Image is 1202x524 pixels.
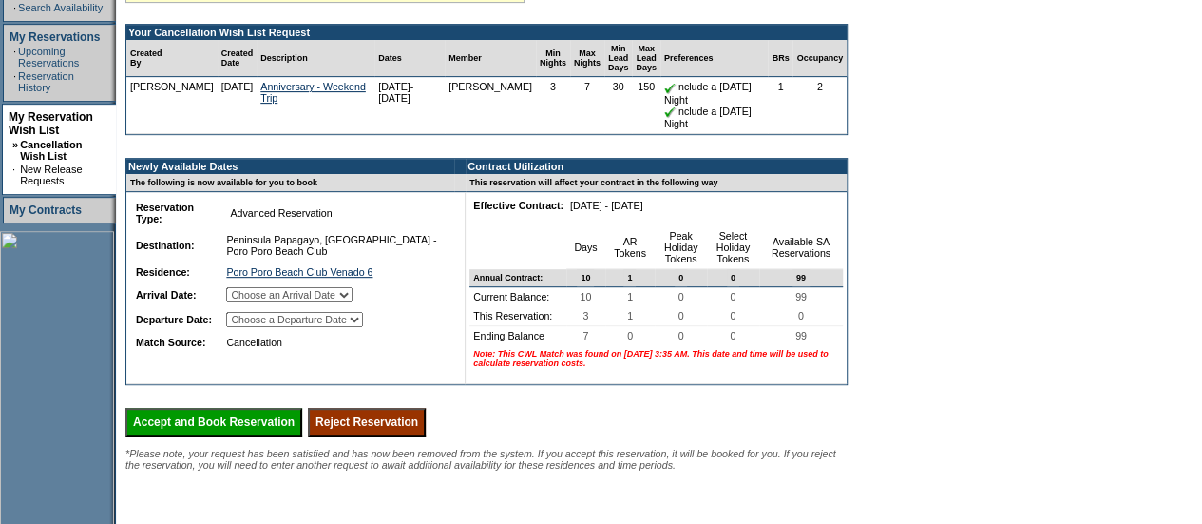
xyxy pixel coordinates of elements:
[707,226,759,269] td: Select Holiday Tokens
[126,40,218,77] td: Created By
[125,448,836,471] span: *Please note, your request has been satisfied and has now been removed from the system. If you ac...
[13,70,16,93] td: ·
[469,306,566,326] td: This Reservation:
[374,77,445,133] td: [DATE]- [DATE]
[469,287,566,306] td: Current Balance:
[675,269,687,286] span: 0
[126,159,454,174] td: Newly Available Dates
[136,266,190,278] b: Residence:
[577,269,594,286] span: 10
[136,337,205,348] b: Match Source:
[126,77,218,133] td: [PERSON_NAME]
[660,77,769,133] td: Include a [DATE] Night Include a [DATE] Night
[13,2,16,13] td: ·
[20,164,82,186] a: New Release Requests
[792,77,847,133] td: 2
[579,306,592,325] span: 3
[566,226,605,269] td: Days
[623,287,637,306] span: 1
[226,204,335,223] span: Advanced Reservation
[768,40,792,77] td: BRs
[473,200,563,211] b: Effective Contract:
[218,77,258,133] td: [DATE]
[125,408,302,437] input: Accept and Book Reservation
[126,25,847,40] td: Your Cancellation Wish List Request
[632,77,660,133] td: 150
[660,40,769,77] td: Preferences
[675,306,688,325] span: 0
[675,326,688,345] span: 0
[469,345,843,372] td: Note: This CWL Match was found on [DATE] 3:35 AM. This date and time will be used to calculate re...
[605,226,656,269] td: AR Tokens
[792,326,811,345] span: 99
[570,200,643,211] nobr: [DATE] - [DATE]
[792,40,847,77] td: Occupancy
[222,333,448,352] td: Cancellation
[664,83,676,94] img: chkSmaller.gif
[726,326,739,345] span: 0
[794,306,808,325] span: 0
[18,2,103,13] a: Search Availability
[469,269,566,287] td: Annual Contract:
[136,202,194,224] b: Reservation Type:
[445,77,536,133] td: [PERSON_NAME]
[260,81,366,104] a: Anniversary - Weekend Trip
[18,46,79,68] a: Upcoming Reservations
[10,30,100,44] a: My Reservations
[13,46,16,68] td: ·
[792,287,811,306] span: 99
[10,204,82,217] a: My Contracts
[726,287,739,306] span: 0
[727,269,739,286] span: 0
[536,77,570,133] td: 3
[759,226,843,269] td: Available SA Reservations
[308,408,426,437] input: Reject Reservation
[9,110,93,137] a: My Reservation Wish List
[445,40,536,77] td: Member
[570,77,604,133] td: 7
[226,266,372,278] a: Poro Poro Beach Club Venado 6
[136,289,196,301] b: Arrival Date:
[469,326,566,345] td: Ending Balance
[257,40,374,77] td: Description
[374,40,445,77] td: Dates
[570,40,604,77] td: Max Nights
[604,77,633,133] td: 30
[20,139,82,162] a: Cancellation Wish List
[623,269,636,286] span: 1
[466,159,847,174] td: Contract Utilization
[726,306,739,325] span: 0
[623,306,637,325] span: 1
[655,226,707,269] td: Peak Holiday Tokens
[136,240,195,251] b: Destination:
[136,314,212,325] b: Departure Date:
[12,164,18,186] td: ·
[792,269,810,286] span: 99
[126,174,454,192] td: The following is now available for you to book
[222,230,448,261] td: Peninsula Papagayo, [GEOGRAPHIC_DATA] - Poro Poro Beach Club
[12,139,18,150] b: »
[18,70,74,93] a: Reservation History
[604,40,633,77] td: Min Lead Days
[466,174,847,192] td: This reservation will affect your contract in the following way
[536,40,570,77] td: Min Nights
[218,40,258,77] td: Created Date
[768,77,792,133] td: 1
[623,326,637,345] span: 0
[675,287,688,306] span: 0
[664,107,676,118] img: chkSmaller.gif
[576,287,595,306] span: 10
[579,326,592,345] span: 7
[632,40,660,77] td: Max Lead Days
